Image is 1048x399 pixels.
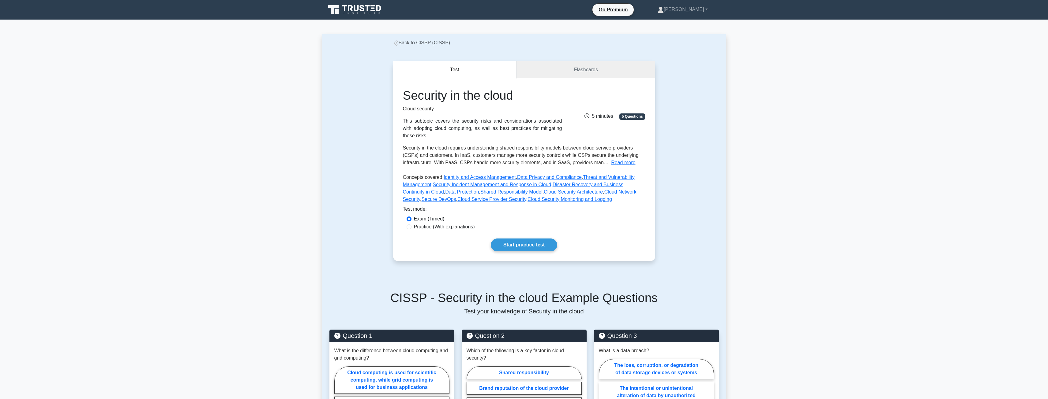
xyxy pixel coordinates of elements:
a: Data Protection [445,189,479,194]
span: 5 minutes [584,113,613,119]
a: Go Premium [595,6,631,13]
p: Concepts covered: , , , , , , , , , , , [403,174,645,205]
a: Data Privacy and Compliance [517,175,582,180]
span: 5 Questions [619,113,645,120]
button: Test [393,61,517,79]
p: Cloud security [403,105,562,113]
label: Brand reputation of the cloud provider [467,382,582,395]
a: Cloud Security Monitoring and Logging [528,197,612,202]
span: Security in the cloud requires understanding shared responsibility models between cloud service p... [403,145,639,165]
label: Cloud computing is used for scientific computing, while grid computing is used for business appli... [334,366,449,394]
button: Read more [611,159,635,166]
a: Flashcards [516,61,655,79]
p: What is the difference between cloud computing and grid computing? [334,347,449,362]
a: Back to CISSP (CISSP) [393,40,450,45]
h5: CISSP - Security in the cloud Example Questions [329,290,719,305]
h1: Security in the cloud [403,88,562,103]
p: What is a data breach? [599,347,649,354]
div: Test mode: [403,205,645,215]
a: [PERSON_NAME] [643,3,723,16]
a: Shared Responsibility Model [480,189,543,194]
a: Cloud Service Provider Security [457,197,526,202]
label: Exam (Timed) [414,215,445,223]
p: Which of the following is a key factor in cloud security? [467,347,582,362]
label: Practice (With explanations) [414,223,475,231]
p: Test your knowledge of Security in the cloud [329,308,719,315]
label: Shared responsibility [467,366,582,379]
a: Secure DevOps [422,197,456,202]
a: Security Incident Management and Response in Cloud [433,182,551,187]
div: This subtopic covers the security risks and considerations associated with adopting cloud computi... [403,117,562,139]
h5: Question 2 [467,332,582,339]
label: The loss, corruption, or degradation of data storage devices or systems [599,359,714,379]
a: Cloud Network Security [403,189,637,202]
h5: Question 3 [599,332,714,339]
a: Start practice test [491,238,557,251]
h5: Question 1 [334,332,449,339]
a: Cloud Security Architecture [544,189,603,194]
a: Identity and Access Management [444,175,516,180]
